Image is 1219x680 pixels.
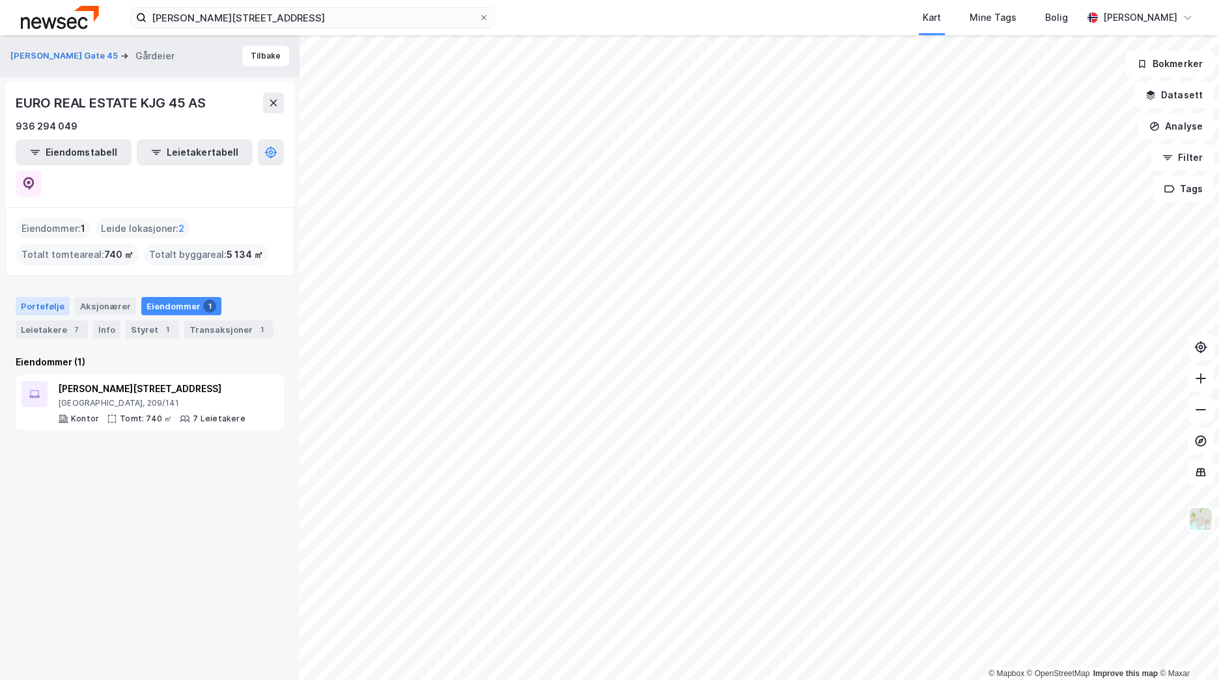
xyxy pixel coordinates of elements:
[70,323,83,336] div: 7
[16,320,88,339] div: Leietakere
[1134,82,1214,108] button: Datasett
[120,414,172,424] div: Tomt: 740 ㎡
[135,48,175,64] div: Gårdeier
[1045,10,1068,25] div: Bolig
[10,50,120,63] button: [PERSON_NAME] Gate 45
[21,6,99,29] img: newsec-logo.f6e21ccffca1b3a03d2d.png
[1093,669,1158,678] a: Improve this map
[1126,51,1214,77] button: Bokmerker
[126,320,179,339] div: Styret
[255,323,268,336] div: 1
[81,221,85,236] span: 1
[144,244,268,265] div: Totalt byggareal :
[1103,10,1177,25] div: [PERSON_NAME]
[988,669,1024,678] a: Mapbox
[161,323,174,336] div: 1
[16,244,139,265] div: Totalt tomteareal :
[1154,617,1219,680] iframe: Chat Widget
[1138,113,1214,139] button: Analyse
[1027,669,1090,678] a: OpenStreetMap
[1153,176,1214,202] button: Tags
[193,414,245,424] div: 7 Leietakere
[137,139,253,165] button: Leietakertabell
[923,10,941,25] div: Kart
[184,320,273,339] div: Transaksjoner
[75,297,136,315] div: Aksjonærer
[16,119,77,134] div: 936 294 049
[71,414,99,424] div: Kontor
[141,297,221,315] div: Eiendommer
[104,247,133,262] span: 740 ㎡
[203,300,216,313] div: 1
[147,8,479,27] input: Søk på adresse, matrikkel, gårdeiere, leietakere eller personer
[178,221,184,236] span: 2
[16,218,91,239] div: Eiendommer :
[227,247,263,262] span: 5 134 ㎡
[96,218,189,239] div: Leide lokasjoner :
[58,381,245,397] div: [PERSON_NAME][STREET_ADDRESS]
[16,297,70,315] div: Portefølje
[242,46,289,66] button: Tilbake
[16,92,208,113] div: EURO REAL ESTATE KJG 45 AS
[58,398,245,408] div: [GEOGRAPHIC_DATA], 209/141
[16,139,132,165] button: Eiendomstabell
[93,320,120,339] div: Info
[16,354,284,370] div: Eiendommer (1)
[1188,507,1213,531] img: Z
[970,10,1016,25] div: Mine Tags
[1154,617,1219,680] div: Kontrollprogram for chat
[1151,145,1214,171] button: Filter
